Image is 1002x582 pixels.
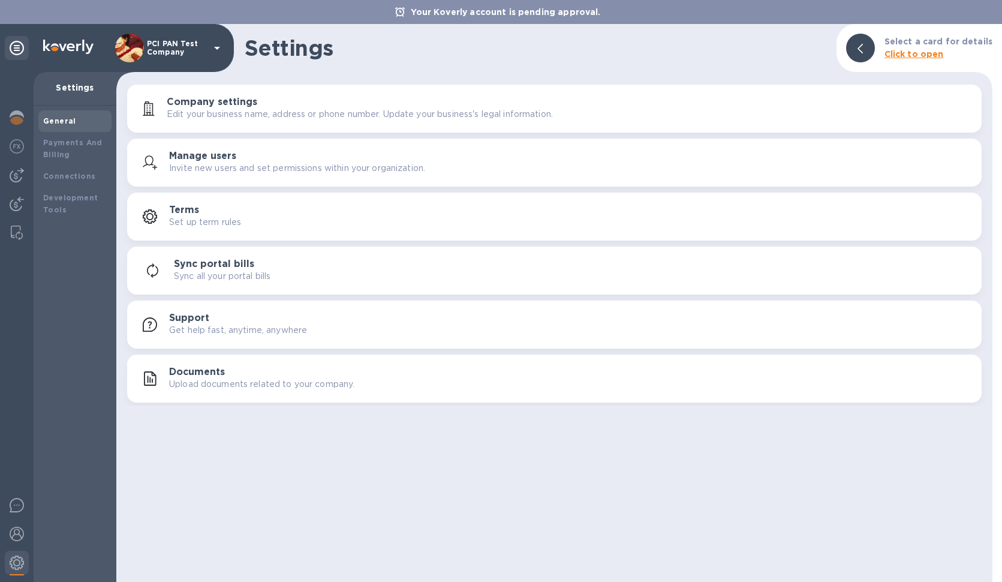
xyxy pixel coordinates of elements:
[43,40,94,54] img: Logo
[169,216,241,229] p: Set up term rules
[174,259,254,270] h3: Sync portal bills
[127,193,982,241] button: TermsSet up term rules
[127,355,982,403] button: DocumentsUpload documents related to your company.
[169,162,425,175] p: Invite new users and set permissions within your organization.
[167,108,553,121] p: Edit your business name, address or phone number. Update your business's legal information.
[884,37,992,46] b: Select a card for details
[169,367,225,378] h3: Documents
[5,36,29,60] div: Unpin categories
[169,151,236,162] h3: Manage users
[169,324,307,337] p: Get help fast, anytime, anywhere
[245,35,827,61] h1: Settings
[127,247,982,295] button: Sync portal billsSync all your portal bills
[147,40,207,56] p: PCI PAN Test Company
[127,301,982,349] button: SupportGet help fast, anytime, anywhere
[167,97,257,108] h3: Company settings
[884,49,944,59] b: Click to open
[169,205,199,216] h3: Terms
[43,172,95,181] b: Connections
[43,82,107,94] p: Settings
[127,139,982,187] button: Manage usersInvite new users and set permissions within your organization.
[10,139,24,154] img: Foreign exchange
[169,378,354,391] p: Upload documents related to your company.
[405,6,606,18] p: Your Koverly account is pending approval.
[43,193,98,214] b: Development Tools
[43,138,103,159] b: Payments And Billing
[43,116,76,125] b: General
[127,85,982,133] button: Company settingsEdit your business name, address or phone number. Update your business's legal in...
[169,313,209,324] h3: Support
[174,270,270,283] p: Sync all your portal bills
